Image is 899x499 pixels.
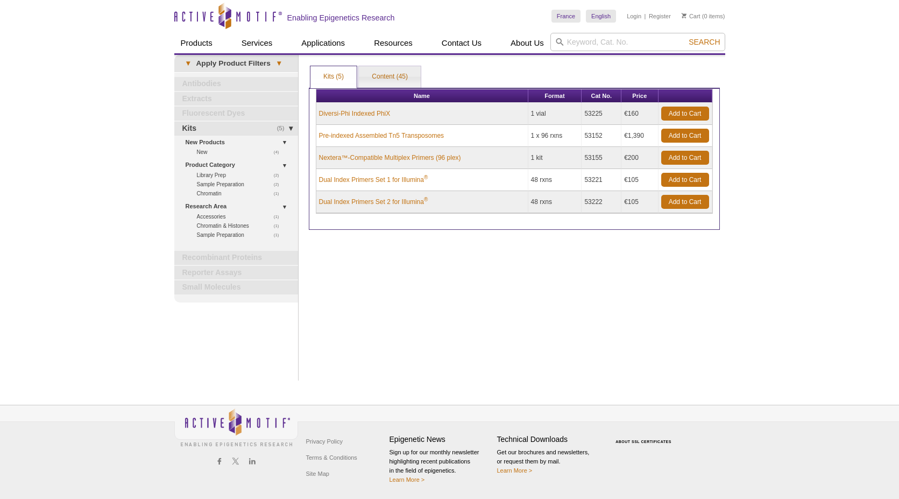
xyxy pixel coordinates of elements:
[661,107,709,121] a: Add to Cart
[497,467,533,474] a: Learn More >
[197,212,285,221] a: (1)Accessories
[627,12,641,20] a: Login
[287,13,395,23] h2: Enabling Epigenetics Research
[174,405,298,449] img: Active Motif,
[319,131,444,140] a: Pre-indexed Assembled Tn5 Transposomes
[645,10,646,23] li: |
[435,33,488,53] a: Contact Us
[497,448,599,475] p: Get our brochures and newsletters, or request them by mail.
[274,230,285,240] span: (1)
[274,212,285,221] span: (1)
[528,169,582,191] td: 48 rxns
[528,89,582,103] th: Format
[605,424,685,448] table: Click to Verify - This site chose Symantec SSL for secure e-commerce and confidential communicati...
[621,191,658,213] td: €105
[174,107,298,121] a: Fluorescent Dyes
[180,59,196,68] span: ▾
[424,174,428,180] sup: ®
[367,33,419,53] a: Resources
[582,89,621,103] th: Cat No.
[528,103,582,125] td: 1 vial
[310,66,357,88] a: Kits (5)
[174,251,298,265] a: Recombinant Proteins
[528,147,582,169] td: 1 kit
[621,103,658,125] td: €160
[661,129,709,143] a: Add to Cart
[271,59,287,68] span: ▾
[274,221,285,230] span: (1)
[174,92,298,106] a: Extracts
[582,191,621,213] td: 53222
[319,175,428,185] a: Dual Index Primers Set 1 for Illumina®
[359,66,421,88] a: Content (45)
[621,147,658,169] td: €200
[174,33,219,53] a: Products
[319,109,391,118] a: Diversi-Phi Indexed PhiX
[274,171,285,180] span: (2)
[390,476,425,483] a: Learn More >
[621,169,658,191] td: €105
[649,12,671,20] a: Register
[174,55,298,72] a: ▾Apply Product Filters▾
[682,13,686,18] img: Your Cart
[621,89,658,103] th: Price
[174,122,298,136] a: (5)Kits
[582,169,621,191] td: 53221
[582,103,621,125] td: 53225
[197,189,285,198] a: (1)Chromatin
[197,171,285,180] a: (2)Library Prep
[682,10,725,23] li: (0 items)
[682,12,700,20] a: Cart
[615,440,671,444] a: ABOUT SSL CERTIFICATES
[303,466,332,482] a: Site Map
[319,153,461,163] a: Nextera™-Compatible Multiplex Primers (96 plex)
[186,137,292,148] a: New Products
[197,180,285,189] a: (2)Sample Preparation
[174,77,298,91] a: Antibodies
[235,33,279,53] a: Services
[197,230,285,240] a: (1)Sample Preparation
[197,147,285,157] a: (4)New
[528,191,582,213] td: 48 rxns
[274,189,285,198] span: (1)
[174,280,298,294] a: Small Molecules
[390,448,492,484] p: Sign up for our monthly newsletter highlighting recent publications in the field of epigenetics.
[390,435,492,444] h4: Epigenetic News
[174,266,298,280] a: Reporter Assays
[685,37,723,47] button: Search
[295,33,351,53] a: Applications
[277,122,291,136] span: (5)
[621,125,658,147] td: €1,390
[497,435,599,444] h4: Technical Downloads
[551,10,581,23] a: France
[197,221,285,230] a: (1)Chromatin & Histones
[274,147,285,157] span: (4)
[424,196,428,202] sup: ®
[274,180,285,189] span: (2)
[303,449,360,466] a: Terms & Conditions
[550,33,725,51] input: Keyword, Cat. No.
[316,89,528,103] th: Name
[528,125,582,147] td: 1 x 96 rxns
[661,173,709,187] a: Add to Cart
[186,159,292,171] a: Product Category
[582,125,621,147] td: 53152
[661,195,709,209] a: Add to Cart
[582,147,621,169] td: 53155
[319,197,428,207] a: Dual Index Primers Set 2 for Illumina®
[186,201,292,212] a: Research Area
[689,38,720,46] span: Search
[504,33,550,53] a: About Us
[586,10,616,23] a: English
[661,151,709,165] a: Add to Cart
[303,433,345,449] a: Privacy Policy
